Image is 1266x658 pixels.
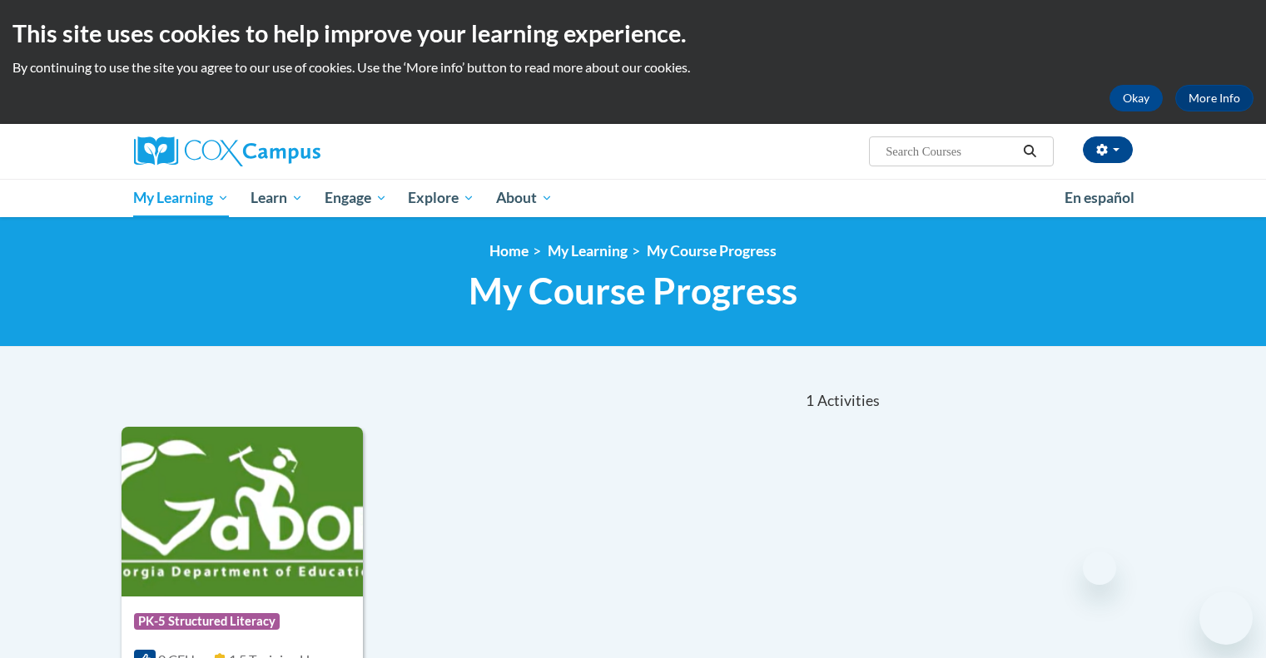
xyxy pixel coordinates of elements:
[122,427,364,596] img: Course Logo
[1083,552,1116,585] iframe: Close message
[806,392,814,410] span: 1
[134,136,450,166] a: Cox Campus
[134,136,320,166] img: Cox Campus
[1110,85,1163,111] button: Okay
[325,188,387,208] span: Engage
[1175,85,1254,111] a: More Info
[884,141,1017,161] input: Search Courses
[109,179,1158,217] div: Main menu
[647,242,777,260] a: My Course Progress
[469,269,797,313] span: My Course Progress
[408,188,474,208] span: Explore
[134,613,280,630] span: PK-5 Structured Literacy
[133,188,229,208] span: My Learning
[1017,141,1042,161] button: Search
[1199,591,1253,645] iframe: Button to launch messaging window
[496,188,553,208] span: About
[314,179,398,217] a: Engage
[485,179,563,217] a: About
[397,179,485,217] a: Explore
[489,242,529,260] a: Home
[240,179,314,217] a: Learn
[12,17,1254,50] h2: This site uses cookies to help improve your learning experience.
[1083,136,1133,163] button: Account Settings
[817,392,880,410] span: Activities
[1065,189,1134,206] span: En español
[548,242,628,260] a: My Learning
[251,188,303,208] span: Learn
[12,58,1254,77] p: By continuing to use the site you agree to our use of cookies. Use the ‘More info’ button to read...
[123,179,241,217] a: My Learning
[1054,181,1145,215] a: En español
